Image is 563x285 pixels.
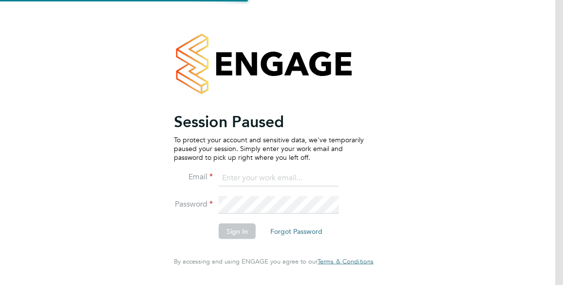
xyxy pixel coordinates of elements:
h2: Session Paused [174,112,364,131]
p: To protect your account and sensitive data, we've temporarily paused your session. Simply enter y... [174,135,364,162]
button: Sign In [219,224,256,239]
span: Terms & Conditions [318,257,374,266]
span: By accessing and using ENGAGE you agree to our [174,257,374,266]
input: Enter your work email... [219,169,339,187]
label: Password [174,199,213,209]
a: Terms & Conditions [318,258,374,266]
button: Forgot Password [263,224,330,239]
label: Email [174,172,213,182]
